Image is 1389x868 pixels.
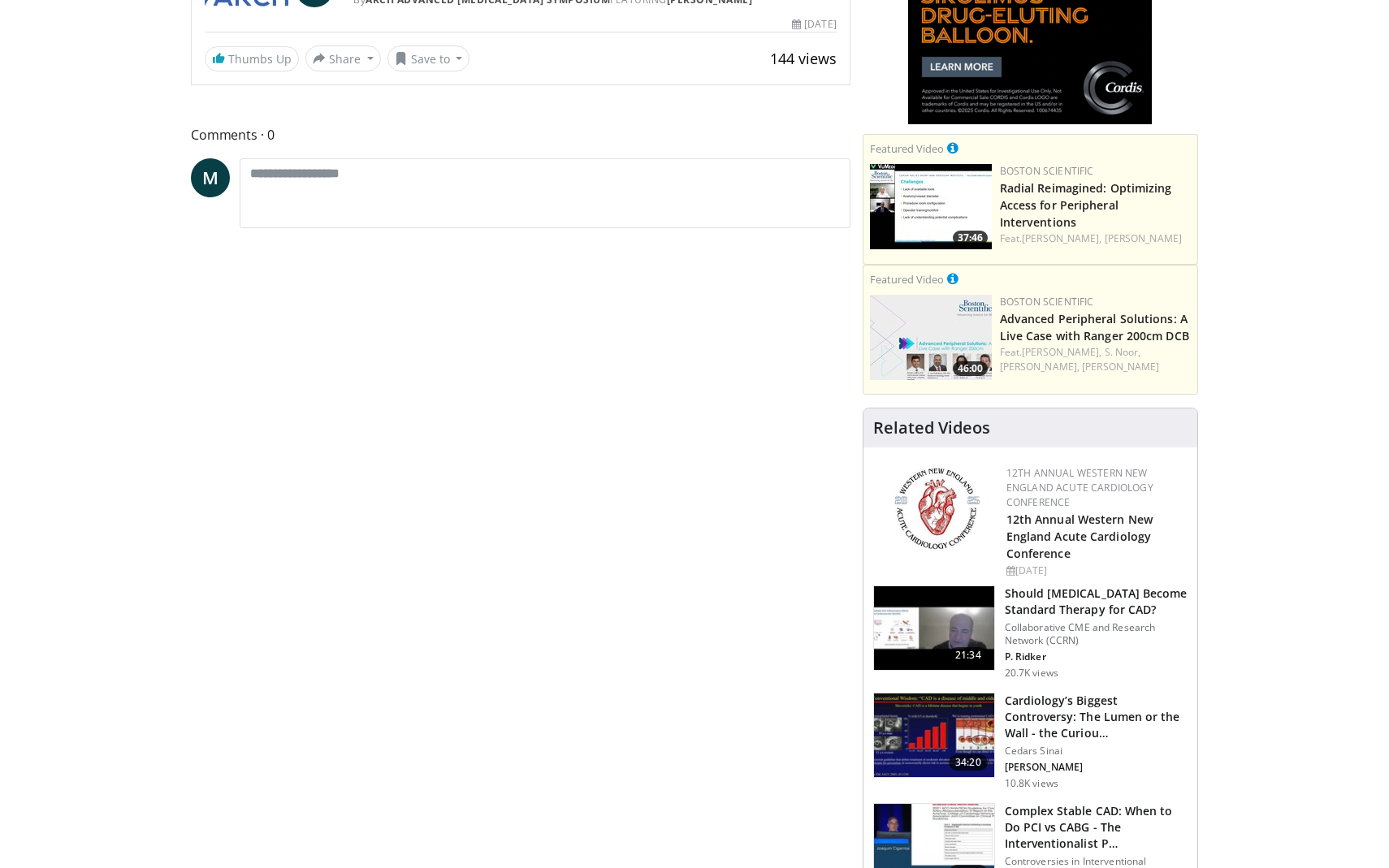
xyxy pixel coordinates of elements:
p: [PERSON_NAME] [1005,761,1188,774]
small: Featured Video [870,272,944,287]
a: [PERSON_NAME], [1000,360,1080,374]
span: 34:20 [949,754,988,771]
a: Radial Reimagined: Optimizing Access for Peripheral Interventions [1000,180,1172,230]
a: 37:46 [870,164,992,249]
span: 21:34 [949,647,988,663]
span: 46:00 [953,361,988,376]
a: 12th Annual Western New England Acute Cardiology Conference [1006,466,1153,509]
a: Boston Scientific [1000,164,1094,178]
a: Thumbs Up [205,46,299,71]
div: [DATE] [1006,564,1184,578]
span: 37:46 [953,231,988,245]
p: 10.8K views [1005,777,1058,790]
a: [PERSON_NAME] [1082,360,1159,374]
a: 46:00 [870,295,992,380]
h4: Related Videos [873,418,990,438]
p: 20.7K views [1005,667,1058,680]
h3: Should [MEDICAL_DATA] Become Standard Therapy for CAD? [1005,585,1188,618]
a: [PERSON_NAME], [1022,231,1101,245]
a: [PERSON_NAME], [1022,345,1101,359]
a: S. Noor, [1105,345,1141,359]
div: Feat. [1000,231,1191,246]
h3: Complex Stable CAD: When to Do PCI vs CABG - The Interventionalist P… [1005,803,1188,852]
a: Advanced Peripheral Solutions: A Live Case with Ranger 200cm DCB [1000,311,1189,343]
img: d453240d-5894-4336-be61-abca2891f366.150x105_q85_crop-smart_upscale.jpg [874,693,994,778]
span: Comments 0 [191,124,850,145]
img: 0954f259-7907-4053-a817-32a96463ecc8.png.150x105_q85_autocrop_double_scale_upscale_version-0.2.png [892,466,982,551]
div: [DATE] [792,17,836,32]
a: 12th Annual Western New England Acute Cardiology Conference [1006,512,1153,561]
small: Featured Video [870,141,944,156]
img: af9da20d-90cf-472d-9687-4c089bf26c94.150x105_q85_crop-smart_upscale.jpg [870,295,992,380]
span: 144 views [770,49,837,68]
button: Share [305,45,381,71]
p: Collaborative CME and Research Network (CCRN) [1005,621,1188,647]
a: 34:20 Cardiology’s Biggest Controversy: The Lumen or the Wall - the Curiou… Cedars Sinai [PERSON_... [873,693,1188,790]
img: eb63832d-2f75-457d-8c1a-bbdc90eb409c.150x105_q85_crop-smart_upscale.jpg [874,586,994,671]
p: P. Ridker [1005,650,1188,663]
div: Feat. [1000,345,1191,374]
h3: Cardiology’s Biggest Controversy: The Lumen or the Wall - the Curiou… [1005,693,1188,741]
a: M [191,158,230,197]
a: [PERSON_NAME] [1105,231,1182,245]
a: Boston Scientific [1000,295,1094,309]
button: Save to [387,45,470,71]
p: Cedars Sinai [1005,745,1188,758]
a: 21:34 Should [MEDICAL_DATA] Become Standard Therapy for CAD? Collaborative CME and Research Netwo... [873,585,1188,680]
img: c038ed19-16d5-403f-b698-1d621e3d3fd1.150x105_q85_crop-smart_upscale.jpg [870,164,992,249]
